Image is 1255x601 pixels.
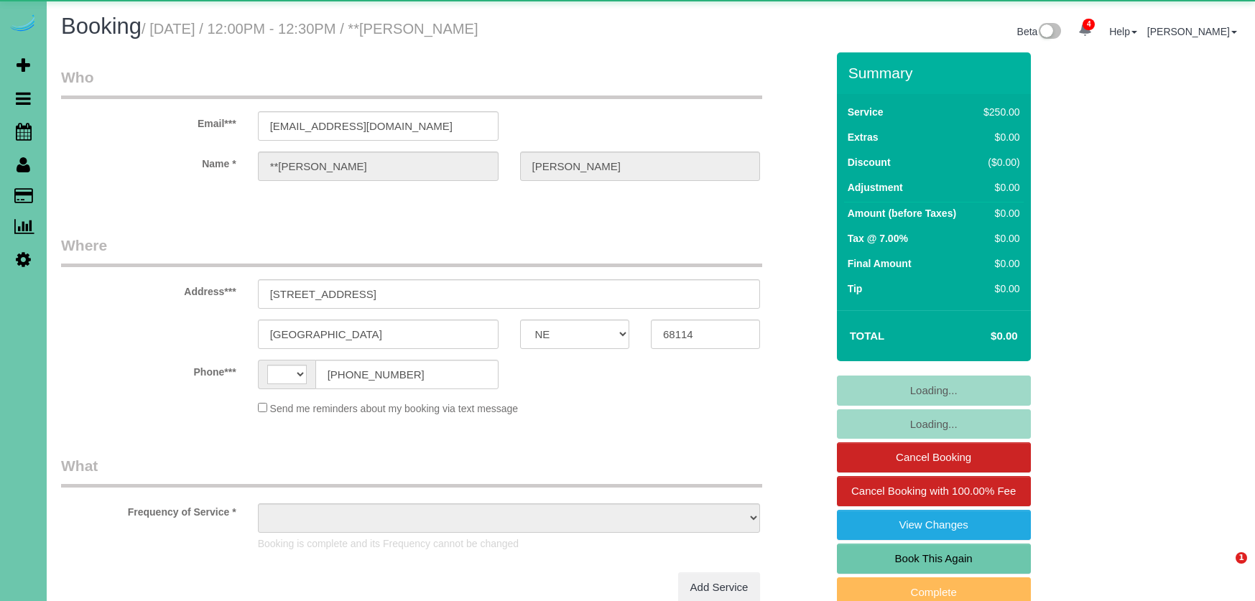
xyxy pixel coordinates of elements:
[1236,552,1247,564] span: 1
[848,130,879,144] label: Extras
[61,67,762,99] legend: Who
[978,206,1019,220] div: $0.00
[1206,552,1241,587] iframe: Intercom live chat
[848,155,891,169] label: Discount
[978,105,1019,119] div: $250.00
[1071,14,1099,46] a: 4
[1147,26,1237,37] a: [PERSON_NAME]
[837,510,1031,540] a: View Changes
[61,455,762,488] legend: What
[1037,23,1061,42] img: New interface
[9,14,37,34] img: Automaid Logo
[978,155,1019,169] div: ($0.00)
[978,256,1019,271] div: $0.00
[978,180,1019,195] div: $0.00
[61,235,762,267] legend: Where
[1109,26,1137,37] a: Help
[837,476,1031,506] a: Cancel Booking with 100.00% Fee
[851,485,1016,497] span: Cancel Booking with 100.00% Fee
[848,65,1024,81] h3: Summary
[50,152,247,171] label: Name *
[142,21,478,37] small: / [DATE] / 12:00PM - 12:30PM / **[PERSON_NAME]
[837,544,1031,574] a: Book This Again
[848,105,884,119] label: Service
[848,180,903,195] label: Adjustment
[850,330,885,342] strong: Total
[1083,19,1095,30] span: 4
[848,206,956,220] label: Amount (before Taxes)
[848,231,908,246] label: Tax @ 7.00%
[848,281,863,296] label: Tip
[848,256,912,271] label: Final Amount
[61,14,142,39] span: Booking
[978,231,1019,246] div: $0.00
[978,281,1019,296] div: $0.00
[837,442,1031,472] a: Cancel Booking
[978,130,1019,144] div: $0.00
[270,403,519,414] span: Send me reminders about my booking via text message
[258,536,761,551] p: Booking is complete and its Frequency cannot be changed
[50,500,247,519] label: Frequency of Service *
[948,330,1017,343] h4: $0.00
[1017,26,1062,37] a: Beta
